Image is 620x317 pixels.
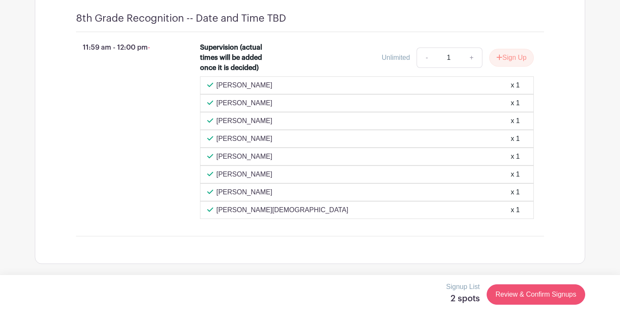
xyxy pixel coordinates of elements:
[417,48,436,68] a: -
[511,151,520,162] div: x 1
[511,80,520,90] div: x 1
[148,44,150,51] span: -
[217,169,273,180] p: [PERSON_NAME]
[217,134,273,144] p: [PERSON_NAME]
[489,49,534,67] button: Sign Up
[217,80,273,90] p: [PERSON_NAME]
[461,48,482,68] a: +
[487,284,585,305] a: Review & Confirm Signups
[511,169,520,180] div: x 1
[446,294,480,304] h5: 2 spots
[217,116,273,126] p: [PERSON_NAME]
[217,151,273,162] p: [PERSON_NAME]
[511,187,520,197] div: x 1
[76,12,286,25] h4: 8th Grade Recognition -- Date and Time TBD
[217,205,349,215] p: [PERSON_NAME][DEMOGRAPHIC_DATA]
[62,39,186,56] p: 11:59 am - 12:00 pm
[511,116,520,126] div: x 1
[511,134,520,144] div: x 1
[200,42,273,73] div: Supervision (actual times will be added once it is decided)
[511,205,520,215] div: x 1
[511,98,520,108] div: x 1
[382,53,410,63] div: Unlimited
[446,282,480,292] p: Signup List
[217,187,273,197] p: [PERSON_NAME]
[217,98,273,108] p: [PERSON_NAME]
